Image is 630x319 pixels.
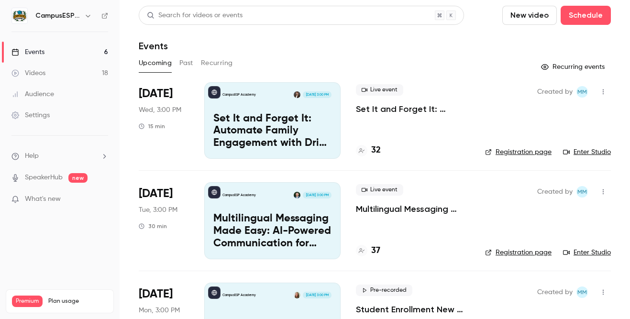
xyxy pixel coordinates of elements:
span: Live event [356,84,403,96]
span: Created by [537,86,573,98]
button: Recurring events [537,59,611,75]
span: Pre-recorded [356,285,412,296]
p: CampusESP Academy [222,293,256,297]
span: Live event [356,184,403,196]
h6: CampusESP Academy [35,11,80,21]
span: new [68,173,88,183]
p: Set It and Forget It: Automate Family Engagement with Drip Text Messages [213,113,332,150]
p: Multilingual Messaging Made Easy: AI-Powered Communication for Spanish-Speaking Families [213,213,332,250]
div: Settings [11,110,50,120]
span: Mairin Matthews [576,286,588,298]
div: 15 min [139,122,165,130]
button: Recurring [201,55,233,71]
span: MM [577,286,587,298]
span: MM [577,186,587,198]
span: Mairin Matthews [576,86,588,98]
a: SpeakerHub [25,173,63,183]
span: Wed, 3:00 PM [139,105,181,115]
img: Mairin Matthews [294,292,300,298]
button: Schedule [561,6,611,25]
button: New video [502,6,557,25]
button: Upcoming [139,55,172,71]
span: Plan usage [48,297,108,305]
a: Registration page [485,248,552,257]
span: Premium [12,296,43,307]
iframe: Noticeable Trigger [97,195,108,204]
span: [DATE] 3:00 PM [303,292,331,298]
span: [DATE] 3:00 PM [303,192,331,198]
div: Videos [11,68,45,78]
a: Student Enrollment New User Training [356,304,470,315]
h1: Events [139,40,168,52]
a: 37 [356,244,380,257]
img: Albert Perera [294,192,300,198]
li: help-dropdown-opener [11,151,108,161]
a: 32 [356,144,381,157]
span: Tue, 3:00 PM [139,205,177,215]
p: CampusESP Academy [222,193,256,198]
span: Mairin Matthews [576,186,588,198]
div: Oct 14 Tue, 3:00 PM (America/New York) [139,182,189,259]
div: Oct 8 Wed, 3:00 PM (America/New York) [139,82,189,159]
div: Search for videos or events [147,11,243,21]
a: Set It and Forget It: Automate Family Engagement with Drip Text Messages [356,103,470,115]
p: CampusESP Academy [222,92,256,97]
a: Enter Studio [563,147,611,157]
h4: 37 [371,244,380,257]
span: [DATE] 3:00 PM [303,91,331,98]
span: [DATE] [139,286,173,302]
a: Multilingual Messaging Made Easy: AI-Powered Communication for Spanish-Speaking Families [356,203,470,215]
span: MM [577,86,587,98]
div: Events [11,47,44,57]
button: Past [179,55,193,71]
span: What's new [25,194,61,204]
h4: 32 [371,144,381,157]
a: Set It and Forget It: Automate Family Engagement with Drip Text MessagesCampusESP AcademyRebecca ... [204,82,341,159]
a: Registration page [485,147,552,157]
span: Created by [537,186,573,198]
a: Multilingual Messaging Made Easy: AI-Powered Communication for Spanish-Speaking FamiliesCampusESP... [204,182,341,259]
img: Rebecca McCrory [294,91,300,98]
a: Enter Studio [563,248,611,257]
div: 30 min [139,222,167,230]
span: [DATE] [139,86,173,101]
span: Help [25,151,39,161]
span: Mon, 3:00 PM [139,306,180,315]
span: Created by [537,286,573,298]
span: [DATE] [139,186,173,201]
img: CampusESP Academy [12,8,27,23]
div: Audience [11,89,54,99]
